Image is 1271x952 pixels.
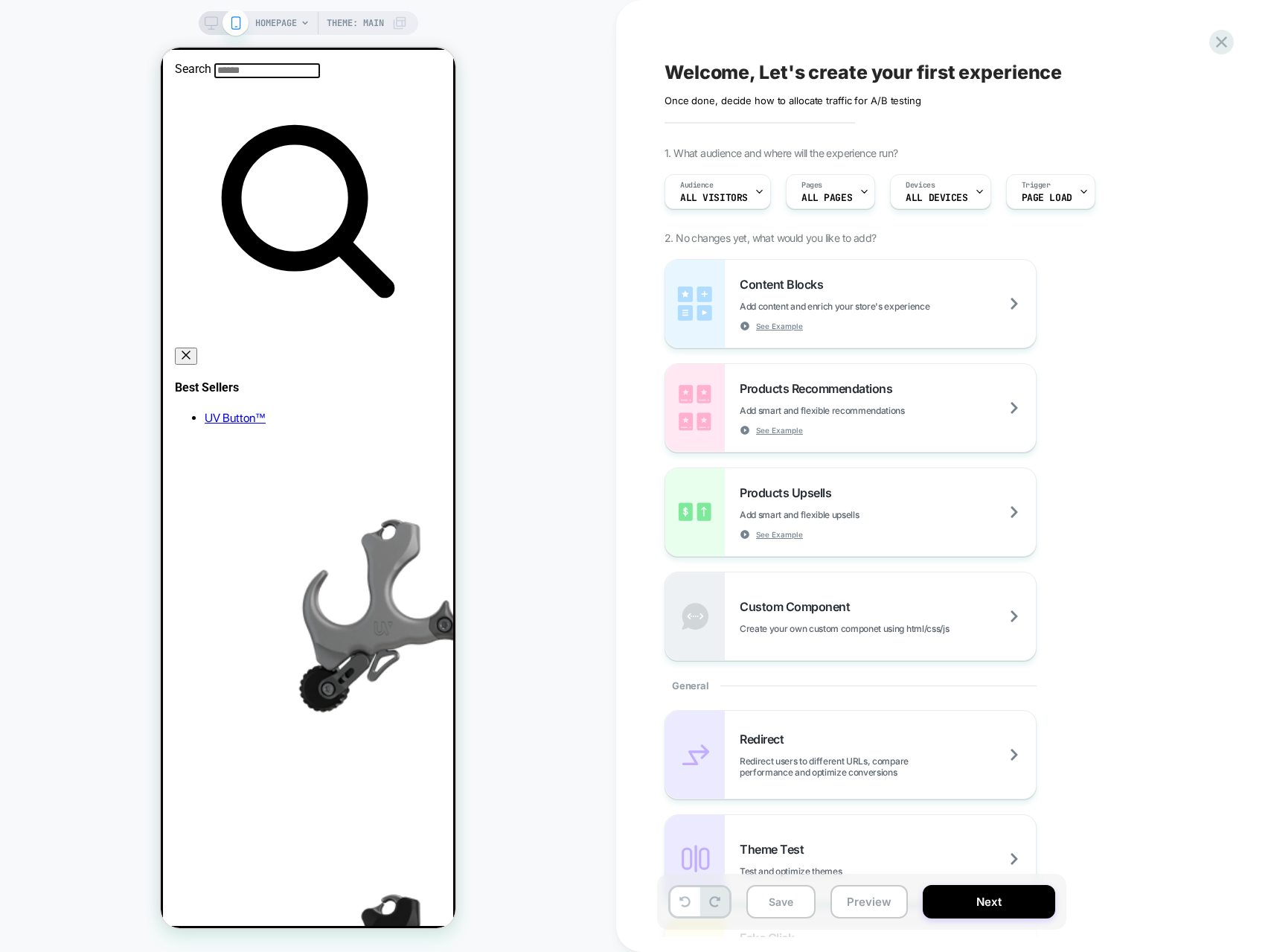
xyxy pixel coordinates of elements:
span: Theme Test [740,842,811,857]
span: Pages [801,180,822,191]
span: Custom Component [740,599,857,614]
span: See Example [756,529,803,540]
span: HOMEPAGE [255,11,297,35]
div: General [665,661,1037,710]
button: Preview [830,885,908,919]
span: 2. No changes yet, what would you like to add? [665,231,876,244]
span: Add content and enrich your store's experience [740,301,1004,312]
button: Next [923,885,1055,919]
span: Devices [906,180,935,191]
span: ALL PAGES [801,193,852,203]
img: Ultraview UV Button™ smoke gray aluminum archery release aid with adjustable trigger for precisio... [44,377,416,750]
label: Search [14,14,51,28]
button: Save [746,885,816,919]
span: See Example [756,321,803,331]
span: See Example [756,425,803,435]
span: Products Upsells [740,485,839,500]
span: All Visitors [680,193,748,203]
span: Create your own custom componet using html/css/js [740,623,1023,634]
span: Add smart and flexible upsells [740,509,933,520]
a: UV Button™ [44,363,105,377]
span: Theme: MAIN [327,11,384,35]
span: Audience [680,180,714,191]
span: Page Load [1022,193,1072,203]
span: Content Blocks [740,277,830,292]
span: ALL DEVICES [906,193,967,203]
span: 1. What audience and where will the experience run? [665,147,897,159]
span: Redirect users to different URLs, compare performance and optimize conversions [740,755,1036,778]
span: Add smart and flexible recommendations [740,405,979,416]
span: Trigger [1022,180,1051,191]
span: Products Recommendations [740,381,900,396]
span: Redirect [740,732,791,747]
button: Close dialog [14,300,36,317]
h4: Best Sellers [14,333,281,347]
span: Test and optimize themes [740,866,916,877]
